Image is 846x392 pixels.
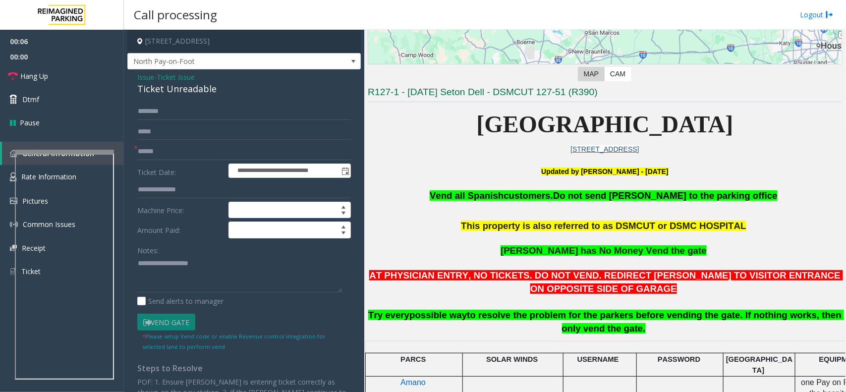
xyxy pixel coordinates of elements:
[553,190,778,201] span: Do not send [PERSON_NAME] to the parking office
[137,364,351,373] h4: Steps to Resolve
[337,222,350,230] span: Increase value
[337,210,350,218] span: Decrease value
[135,222,226,238] label: Amount Paid:
[2,142,124,165] a: General Information
[137,242,159,256] label: Notes:
[501,245,707,256] span: [PERSON_NAME] has No Money Vend the gate
[137,72,154,82] span: Issue
[10,221,18,228] img: 'icon'
[467,310,844,334] span: to resolve the problem for the parkers before vending the gate. If nothing works, then only vend ...
[400,378,426,387] span: Amano
[10,198,17,204] img: 'icon'
[137,296,224,306] label: Send alerts to manager
[22,149,94,158] span: General Information
[142,333,326,350] small: Please setup Vend code or enable Revenue control integration for selected lane to perform vend
[486,355,538,363] span: SOLAR WINDS
[726,355,792,374] span: [GEOGRAPHIC_DATA]
[157,72,195,82] span: Ticket Issue
[430,190,504,201] span: Vend all Spanish
[137,82,351,96] div: Ticket Unreadable
[570,145,639,153] a: [STREET_ADDRESS]
[409,310,467,320] span: possible way
[504,190,553,201] span: customers.
[369,270,843,294] span: AT PHYSICIAN ENTRY, NO TICKETS. DO NOT VEND. REDIRECT [PERSON_NAME] TO VISITOR ENTRANCE ON OPPOSI...
[337,230,350,238] span: Decrease value
[400,355,426,363] span: PARCS
[477,111,733,137] span: [GEOGRAPHIC_DATA]
[339,164,350,178] span: Toggle popup
[154,72,195,82] span: -
[826,9,834,20] img: logout
[578,67,605,81] label: Map
[604,67,631,81] label: CAM
[137,314,195,331] button: Vend Gate
[10,267,16,276] img: 'icon'
[577,355,619,363] span: USERNAME
[127,30,361,53] h4: [STREET_ADDRESS]
[10,172,16,181] img: 'icon'
[10,245,17,251] img: 'icon'
[135,202,226,219] label: Machine Price:
[20,71,48,81] span: Hang Up
[461,221,746,231] span: This property is also referred to as DSMCUT or DSMC HOSPITAL
[135,164,226,178] label: Ticket Date:
[129,2,222,27] h3: Call processing
[800,9,834,20] a: Logout
[10,150,17,157] img: 'icon'
[337,202,350,210] span: Increase value
[20,117,40,128] span: Pause
[368,86,842,102] h3: R127-1 - [DATE] Seton Dell - DSMCUT 127-51 (R390)
[368,310,409,320] span: Try every
[541,168,668,175] b: Updated by [PERSON_NAME] - [DATE]
[658,355,700,363] span: PASSWORD
[128,54,314,69] span: North Pay-on-Foot
[22,94,39,105] span: Dtmf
